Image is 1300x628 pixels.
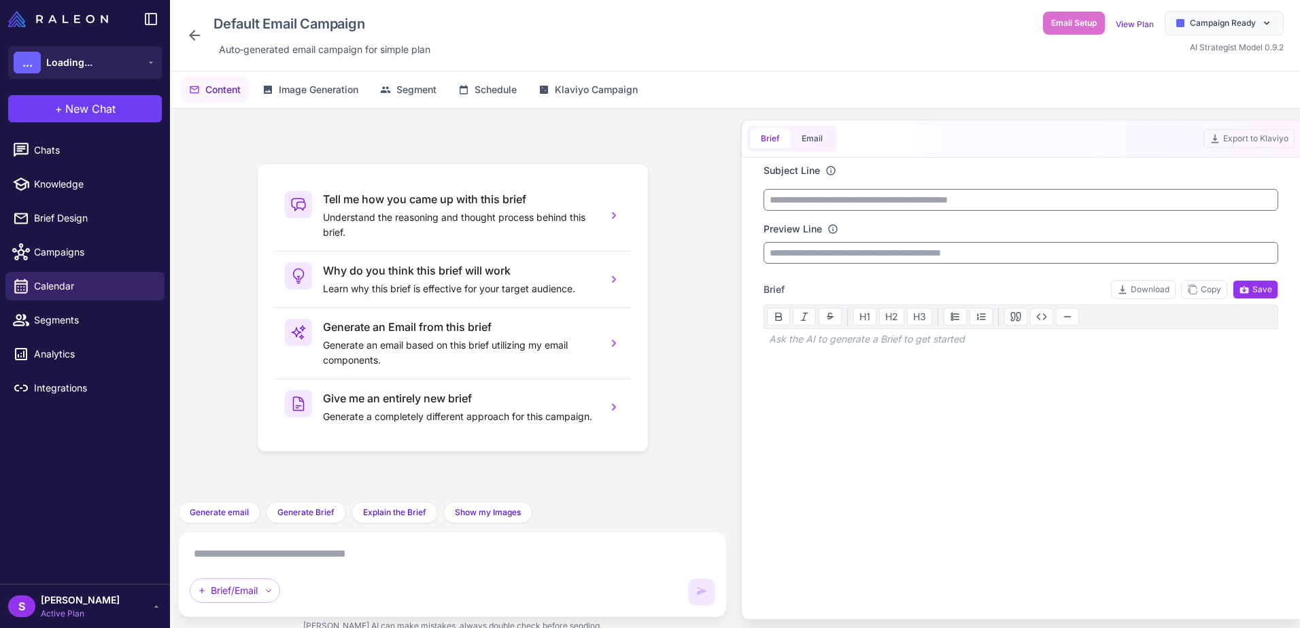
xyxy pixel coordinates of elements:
[853,308,876,326] button: H1
[443,502,532,523] button: Show my Images
[1233,280,1278,299] button: Save
[323,262,596,279] h3: Why do you think this brief will work
[764,222,822,237] label: Preview Line
[55,101,63,117] span: +
[8,595,35,617] div: S
[323,191,596,207] h3: Tell me how you came up with this brief
[323,390,596,406] h3: Give me an entirely new brief
[764,163,820,178] label: Subject Line
[396,82,437,97] span: Segment
[34,211,154,226] span: Brief Design
[178,502,260,523] button: Generate email
[190,506,249,519] span: Generate email
[450,77,525,103] button: Schedule
[1190,42,1284,52] span: AI Strategist Model 0.9.2
[8,11,108,27] img: Raleon Logo
[1181,280,1227,299] button: Copy
[764,329,1278,349] div: Ask the AI to generate a Brief to get started
[14,52,41,73] div: ...
[323,338,596,368] p: Generate an email based on this brief utilizing my email components.
[323,409,596,424] p: Generate a completely different approach for this campaign.
[5,170,165,198] a: Knowledge
[1051,17,1097,29] span: Email Setup
[323,281,596,296] p: Learn why this brief is effective for your target audience.
[5,306,165,334] a: Segments
[277,506,335,519] span: Generate Brief
[1116,19,1154,29] a: View Plan
[266,502,346,523] button: Generate Brief
[555,82,638,97] span: Klaviyo Campaign
[5,136,165,164] a: Chats
[219,42,430,57] span: Auto‑generated email campaign for simple plan
[530,77,646,103] button: Klaviyo Campaign
[208,11,436,37] div: Click to edit campaign name
[907,308,932,326] button: H3
[1190,17,1256,29] span: Campaign Ready
[5,340,165,368] a: Analytics
[475,82,517,97] span: Schedule
[34,381,154,396] span: Integrations
[34,347,154,362] span: Analytics
[34,279,154,294] span: Calendar
[65,101,116,117] span: New Chat
[41,593,120,608] span: [PERSON_NAME]
[213,39,436,60] div: Click to edit description
[879,308,904,326] button: H2
[279,82,358,97] span: Image Generation
[5,204,165,232] a: Brief Design
[1239,283,1272,296] span: Save
[750,128,791,149] button: Brief
[1043,12,1105,35] button: Email Setup
[8,46,162,79] button: ...Loading...
[1111,280,1176,299] button: Download
[205,82,241,97] span: Content
[323,210,596,240] p: Understand the reasoning and thought process behind this brief.
[455,506,521,519] span: Show my Images
[41,608,120,620] span: Active Plan
[254,77,366,103] button: Image Generation
[5,374,165,402] a: Integrations
[34,313,154,328] span: Segments
[1187,283,1221,296] span: Copy
[34,177,154,192] span: Knowledge
[372,77,445,103] button: Segment
[34,245,154,260] span: Campaigns
[1203,129,1295,148] button: Export to Klaviyo
[352,502,438,523] button: Explain the Brief
[323,319,596,335] h3: Generate an Email from this brief
[8,11,114,27] a: Raleon Logo
[791,128,834,149] button: Email
[764,282,785,297] span: Brief
[34,143,154,158] span: Chats
[181,77,249,103] button: Content
[363,506,426,519] span: Explain the Brief
[190,578,280,603] div: Brief/Email
[5,238,165,266] a: Campaigns
[46,55,92,70] span: Loading...
[8,95,162,122] button: +New Chat
[5,272,165,300] a: Calendar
